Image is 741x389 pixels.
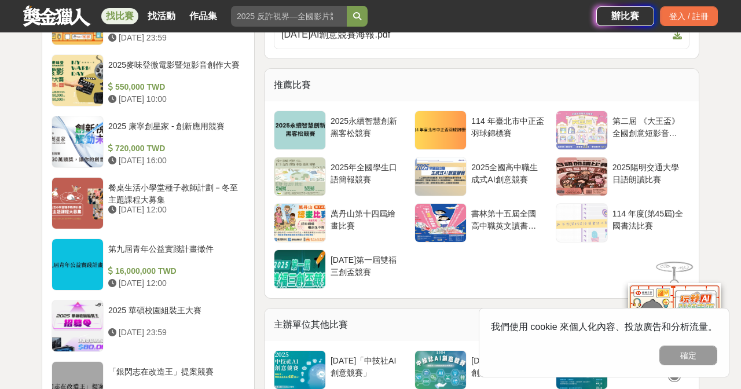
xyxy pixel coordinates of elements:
div: 2025永續智慧創新黑客松競賽 [331,115,403,137]
div: [DATE] 12:00 [108,277,240,289]
div: [DATE]「中技社AI創意競賽」 [471,355,544,377]
a: 114 年度(第45屆)全國書法比賽 [556,203,689,243]
div: 2025 華碩校園組裝王大賽 [108,304,240,326]
div: 登入 / 註冊 [660,6,718,26]
div: 第二屆 《大王盃》全國創意短影音競賽 [612,115,685,137]
input: 2025 反詐視界—全國影片競賽 [231,6,347,27]
img: d2146d9a-e6f6-4337-9592-8cefde37ba6b.png [628,283,721,360]
div: [DATE]第一屆雙福三創盃競賽 [331,254,403,276]
a: 辦比賽 [596,6,654,26]
a: 找比賽 [101,8,138,24]
a: 2025麥味登微電影暨短影音創作大賽 550,000 TWD [DATE] 10:00 [52,54,245,107]
a: 餐桌生活小學堂種子教師計劃－冬至主題課程大募集 [DATE] 12:00 [52,177,245,229]
button: 確定 [659,346,717,365]
a: [DATE]第一屆雙福三創盃競賽 [274,249,408,289]
a: 2025 康寧創星家 - 創新應用競賽 720,000 TWD [DATE] 16:00 [52,116,245,168]
div: 114 年度(第45屆)全國書法比賽 [612,208,685,230]
a: 2025 華碩校園組裝王大賽 [DATE] 23:59 [52,300,245,352]
div: 餐桌生活小學堂種子教師計劃－冬至主題課程大募集 [108,182,240,204]
div: 萬丹山第十四屆繪畫比賽 [331,208,403,230]
div: 2025麥味登微電影暨短影音創作大賽 [108,59,240,81]
div: [DATE] 12:00 [108,204,240,216]
div: 720,000 TWD [108,142,240,155]
div: 114 年臺北市中正盃羽球錦標賽 [471,115,544,137]
a: 2025全國高中職生成式AI創意競賽 [414,157,548,196]
div: [DATE] 10:00 [108,93,240,105]
div: 2025 康寧創星家 - 創新應用競賽 [108,120,240,142]
span: [DATE]AI創意競賽海報.pdf [281,28,668,42]
a: 2025陽明交通大學日語朗讀比賽 [556,157,689,196]
div: 16,000,000 TWD [108,265,240,277]
div: 2025年全國學生口語簡報競賽 [331,162,403,184]
a: 找活動 [143,8,180,24]
div: 「銀閃志在改造王」提案競賽 [108,366,240,388]
span: 我們使用 cookie 來個人化內容、投放廣告和分析流量。 [491,322,717,332]
div: 主辦單位其他比賽 [265,309,699,341]
div: [DATE] 23:59 [108,32,240,44]
div: 推薦比賽 [265,69,699,101]
div: 書林第十五屆全國高中職英文讀書心得比賽 [471,208,544,230]
a: 作品集 [185,8,222,24]
a: 2025年全國學生口語簡報競賽 [274,157,408,196]
div: 2025全國高中職生成式AI創意競賽 [471,162,544,184]
a: 萬丹山第十四屆繪畫比賽 [274,203,408,243]
div: [DATE] 16:00 [108,155,240,167]
a: 114 年臺北市中正盃羽球錦標賽 [414,111,548,150]
div: 第九屆青年公益實踐計畫徵件 [108,243,240,265]
div: [DATE] 23:59 [108,326,240,339]
a: 書林第十五屆全國高中職英文讀書心得比賽 [414,203,548,243]
a: 第二屆 《大王盃》全國創意短影音競賽 [556,111,689,150]
a: [DATE]AI創意競賽海報.pdf [274,20,689,49]
div: 550,000 TWD [108,81,240,93]
a: 2025永續智慧創新黑客松競賽 [274,111,408,150]
div: [DATE]「中技社AI創意競賽」 [331,355,403,377]
a: 第九屆青年公益實踐計畫徵件 16,000,000 TWD [DATE] 12:00 [52,238,245,291]
div: 2025陽明交通大學日語朗讀比賽 [612,162,685,184]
